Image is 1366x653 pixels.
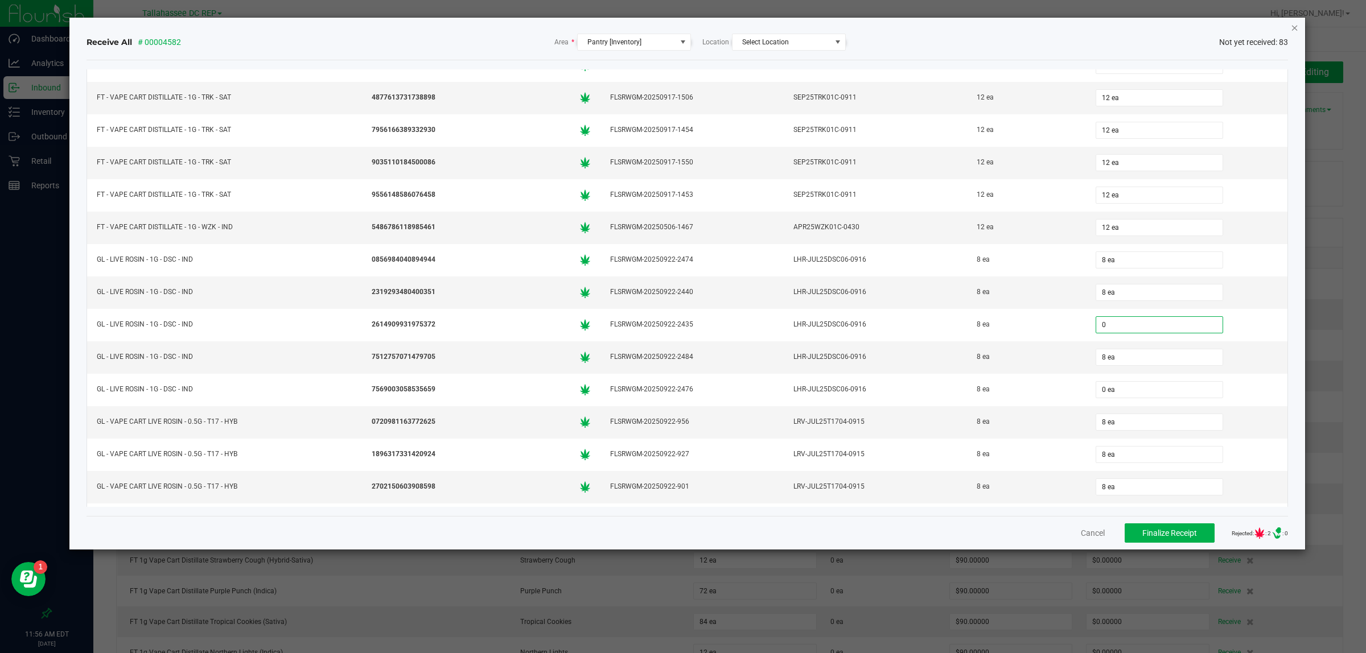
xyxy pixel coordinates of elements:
div: 12 ea [974,122,1079,138]
div: 8 ea [974,316,1079,333]
button: Cancel [1081,527,1105,539]
div: FT - VAPE CART DISTILLATE - 1G - TRK - SAT [94,154,355,171]
div: FLSRWGM-20250917-1506 [607,89,777,106]
input: 0 ea [1096,220,1223,235]
span: Rejected: : 2 : 0 [1232,527,1288,539]
input: 0 ea [1096,284,1223,300]
div: 12 ea [974,187,1079,203]
div: FLSRWGM-20250922-2435 [607,316,777,333]
div: FLSRWGM-20250922-2484 [607,349,777,365]
div: SEP25TRK01C-0911 [791,122,960,138]
span: Finalize Receipt [1142,528,1197,538]
div: FLSRWGM-20250922-2476 [607,381,777,398]
div: 12 ea [974,89,1079,106]
div: 8 ea [974,478,1079,495]
iframe: Resource center [11,562,46,596]
input: 0 ea [1096,447,1223,462]
div: FLSRWGM-20250922-2440 [607,284,777,300]
div: GL - LIVE ROSIN - 1G - DSC - IND [94,251,355,268]
input: 0 ea [1096,155,1223,171]
div: 8 ea [974,446,1079,462]
div: LRV-JUL25T1704-0915 [791,446,960,462]
span: 9035110184500086 [372,157,435,168]
span: 9556148586076458 [372,189,435,200]
div: 12 ea [974,219,1079,235]
div: FLSRWGM-20250922-956 [607,414,777,430]
div: 12 ea [974,154,1079,171]
div: SEP25TRK01C-0911 [791,154,960,171]
div: 8 ea [974,349,1079,365]
input: 0 ea [1096,90,1223,106]
div: GL - VAPE CART LIVE ROSIN - 0.5G - T17 - HYB [94,478,355,495]
div: LHR-JUL25DSC06-0916 [791,316,960,333]
div: FLSRWGM-20250917-1453 [607,187,777,203]
div: GL - LIVE ROSIN - 1G - DSC - IND [94,381,355,398]
div: FLSRWGM-20250506-1467 [607,219,777,235]
div: 8 ea [974,414,1079,430]
span: 0856984040894944 [372,254,435,265]
span: Number of Delivery Device barcodes either fully or partially rejected [1271,527,1282,539]
div: LHR-JUL25DSC06-0916 [791,251,960,268]
div: LHR-JUL25DSC06-0916 [791,284,960,300]
span: 2319293480400351 [372,287,435,297]
div: 8 ea [974,284,1079,300]
input: 0 ea [1096,349,1223,365]
button: Finalize Receipt [1125,523,1215,543]
span: 2702150603908598 [372,481,435,492]
div: FLSRWGM-20250922-901 [607,478,777,495]
span: Area [554,37,574,47]
div: FT - VAPE CART DISTILLATE - 1G - TRK - SAT [94,122,355,138]
span: Not yet received: 83 [1219,36,1288,48]
iframe: Resource center unread badge [34,560,47,574]
div: GL - LIVE ROSIN - 1G - DSC - IND [94,316,355,333]
div: FLSRWGM-20250922-927 [607,446,777,462]
div: GL - LIVE ROSIN - 1G - DSC - IND [94,284,355,300]
div: 8 ea [974,381,1079,398]
div: LRV-JUL25T1704-0915 [791,414,960,430]
div: FLSRWGM-20250917-1454 [607,122,777,138]
input: 0 ea [1096,187,1223,203]
input: 0 ea [1096,382,1223,398]
span: 0720981163772625 [372,416,435,427]
div: SEP25TRK01C-0911 [791,187,960,203]
span: NO DATA FOUND [732,34,846,51]
span: 2614909931975372 [372,319,435,330]
span: 7569003058535659 [372,384,435,395]
div: FT - VAPE CART DISTILLATE - 1G - WZK - IND [94,219,355,235]
input: 0 ea [1096,252,1223,268]
div: LRV-JUL25T1704-0915 [791,478,960,495]
button: Close [1291,20,1299,34]
span: # 00004582 [138,36,181,48]
span: 7956166389332930 [372,125,435,135]
span: Location [702,37,729,47]
div: APR25WZK01C-0430 [791,219,960,235]
span: 5486786118985461 [372,222,435,233]
div: LHR-JUL25DSC06-0916 [791,349,960,365]
div: FT - VAPE CART DISTILLATE - 1G - TRK - SAT [94,89,355,106]
div: 8 ea [974,251,1079,268]
span: 4877613731738898 [372,92,435,103]
div: GL - VAPE CART LIVE ROSIN - 0.5G - T17 - HYB [94,446,355,462]
div: FT - VAPE CART DISTILLATE - 1G - TRK - SAT [94,187,355,203]
input: 0 ea [1096,414,1223,430]
span: 1896317331420924 [372,449,435,460]
span: 7512757071479705 [372,352,435,362]
span: Number of Cannabis barcodes either fully or partially rejected [1254,527,1265,539]
div: GL - LIVE ROSIN - 1G - DSC - IND [94,349,355,365]
input: 0 ea [1096,317,1223,333]
span: Select Location [742,38,789,46]
div: FLSRWGM-20250917-1550 [607,154,777,171]
span: Pantry [Inventory] [587,38,641,46]
input: 0 ea [1096,122,1223,138]
div: SEP25TRK01C-0911 [791,89,960,106]
div: FLSRWGM-20250922-2474 [607,251,777,268]
span: Receive All [87,36,132,48]
input: 0 ea [1096,479,1223,495]
div: LHR-JUL25DSC06-0916 [791,381,960,398]
div: GL - VAPE CART LIVE ROSIN - 0.5G - T17 - HYB [94,414,355,430]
